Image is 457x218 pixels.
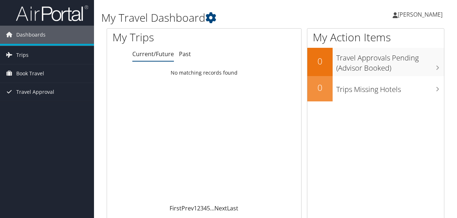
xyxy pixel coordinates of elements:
[16,46,29,64] span: Trips
[307,81,333,94] h2: 0
[307,55,333,67] h2: 0
[194,204,197,212] a: 1
[307,48,444,76] a: 0Travel Approvals Pending (Advisor Booked)
[16,26,46,44] span: Dashboards
[307,76,444,101] a: 0Trips Missing Hotels
[336,81,444,95] h3: Trips Missing Hotels
[170,204,181,212] a: First
[132,50,174,58] a: Current/Future
[112,30,215,45] h1: My Trips
[179,50,191,58] a: Past
[210,204,214,212] span: …
[107,66,301,79] td: No matching records found
[393,4,450,25] a: [PERSON_NAME]
[214,204,227,212] a: Next
[204,204,207,212] a: 4
[197,204,200,212] a: 2
[207,204,210,212] a: 5
[336,49,444,73] h3: Travel Approvals Pending (Advisor Booked)
[181,204,194,212] a: Prev
[398,11,443,18] span: [PERSON_NAME]
[101,10,334,25] h1: My Travel Dashboard
[200,204,204,212] a: 3
[16,83,54,101] span: Travel Approval
[16,5,88,22] img: airportal-logo.png
[16,64,44,83] span: Book Travel
[307,30,444,45] h1: My Action Items
[227,204,238,212] a: Last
